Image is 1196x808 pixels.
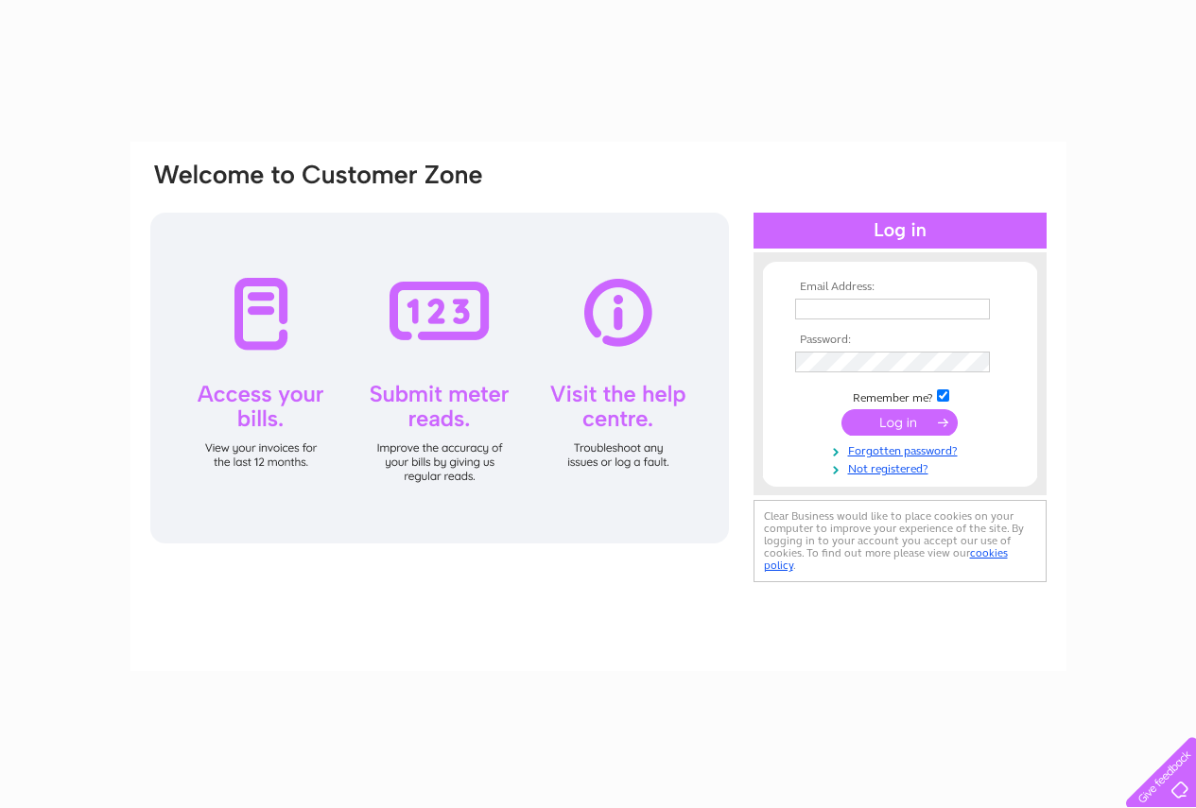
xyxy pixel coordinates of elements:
[795,458,1010,476] a: Not registered?
[764,546,1008,572] a: cookies policy
[795,440,1010,458] a: Forgotten password?
[754,500,1047,582] div: Clear Business would like to place cookies on your computer to improve your experience of the sit...
[790,387,1010,405] td: Remember me?
[790,334,1010,347] th: Password:
[790,281,1010,294] th: Email Address:
[841,409,958,436] input: Submit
